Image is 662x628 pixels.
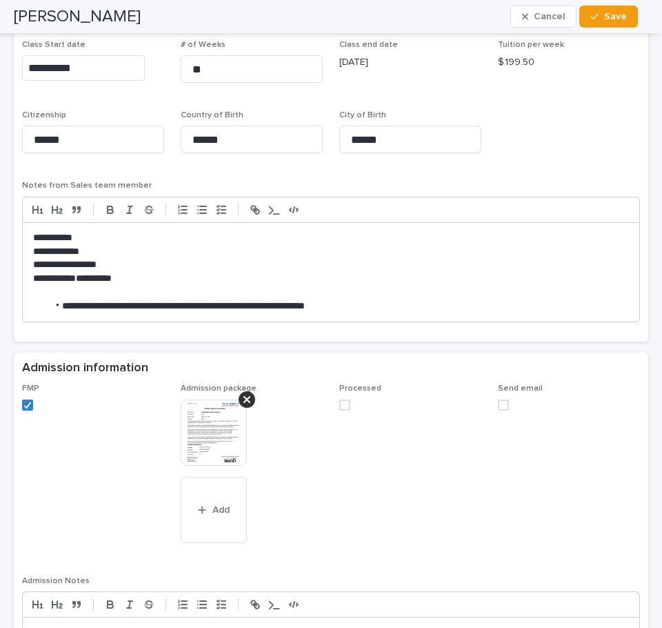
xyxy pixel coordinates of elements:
[181,477,247,543] button: Add
[22,181,152,190] span: Notes from Sales team member
[181,111,243,119] span: Country of Birth
[181,384,257,393] span: Admission package
[14,7,141,27] h2: [PERSON_NAME]
[22,41,86,49] span: Class Start date
[498,384,543,393] span: Send email
[22,361,148,376] h2: Admission information
[339,41,398,49] span: Class end date
[579,6,638,28] button: Save
[534,12,565,21] span: Cancel
[212,505,230,515] span: Add
[22,111,66,119] span: Citizenship
[604,12,627,21] span: Save
[498,55,640,70] p: $ 199.50
[22,384,39,393] span: FMP
[510,6,576,28] button: Cancel
[181,41,225,49] span: # of Weeks
[339,55,481,70] p: [DATE]
[339,384,381,393] span: Processed
[498,41,564,49] span: Tuition per week
[339,111,386,119] span: City of Birth
[22,577,90,585] span: Admission Notes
